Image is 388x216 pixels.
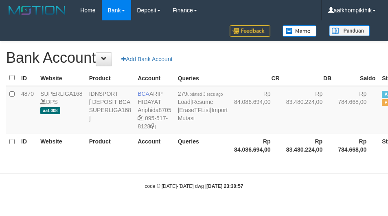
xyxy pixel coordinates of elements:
small: code © [DATE]-[DATE] dwg | [145,183,243,189]
span: updated 3 secs ago [187,92,223,97]
th: Saldo [335,70,379,86]
th: Website [37,134,86,157]
td: Rp 84.086.694,00 [231,86,283,134]
th: Account [134,70,175,86]
th: Rp 84.086.694,00 [231,134,283,157]
a: Resume [192,99,213,105]
a: Add Bank Account [116,52,178,66]
a: Load [178,99,191,105]
th: Queries [175,134,231,157]
th: ID [18,70,37,86]
img: Feedback.jpg [230,25,270,37]
img: panduan.png [329,25,370,36]
th: Account [134,134,175,157]
td: Rp 83.480.224,00 [283,86,335,134]
h1: Bank Account [6,50,382,66]
th: Product [86,134,135,157]
img: MOTION_logo.png [6,4,68,16]
a: EraseTFList [179,107,210,113]
td: Rp 784.668,00 [335,86,379,134]
span: aaf-008 [40,107,60,114]
th: Queries [175,70,231,86]
th: ID [18,134,37,157]
span: BCA [138,90,149,97]
a: SUPERLIGA168 [40,90,83,97]
a: Ariphida8705 [138,107,171,113]
a: Import Mutasi [178,107,228,121]
td: DPS [37,86,86,134]
span: 279 [178,90,223,97]
th: Product [86,70,135,86]
img: Button%20Memo.svg [283,25,317,37]
span: | | | [178,90,228,121]
th: CR [231,70,283,86]
td: IDNSPORT [ DEPOSIT BCA SUPERLIGA168 ] [86,86,135,134]
th: Rp 83.480.224,00 [283,134,335,157]
th: Website [37,70,86,86]
td: 4870 [18,86,37,134]
th: Rp 784.668,00 [335,134,379,157]
th: DB [283,70,335,86]
strong: [DATE] 23:30:57 [206,183,243,189]
td: ARIP HIDAYAT 095-517-8128 [134,86,175,134]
